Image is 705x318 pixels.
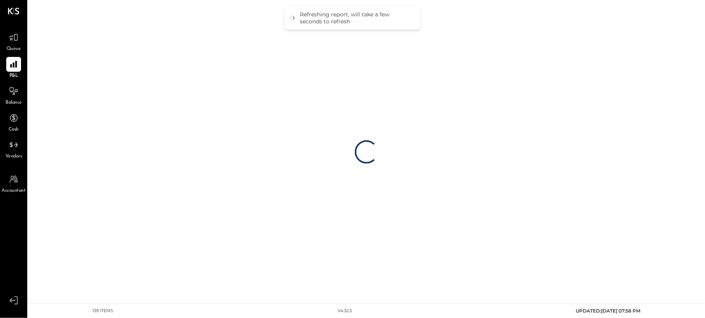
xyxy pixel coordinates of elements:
[92,308,113,314] div: 139 items
[9,72,18,79] span: P&L
[576,308,641,314] span: UPDATED: [DATE] 07:58 PM
[0,172,27,194] a: Accountant
[0,138,27,160] a: Vendors
[338,308,352,314] div: v 4.32.3
[0,84,27,106] a: Balance
[0,57,27,79] a: P&L
[0,111,27,133] a: Cash
[7,46,21,53] span: Queue
[300,11,413,25] div: Refreshing report, will take a few seconds to refresh
[5,153,22,160] span: Vendors
[2,187,26,194] span: Accountant
[5,99,22,106] span: Balance
[9,126,19,133] span: Cash
[0,30,27,53] a: Queue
